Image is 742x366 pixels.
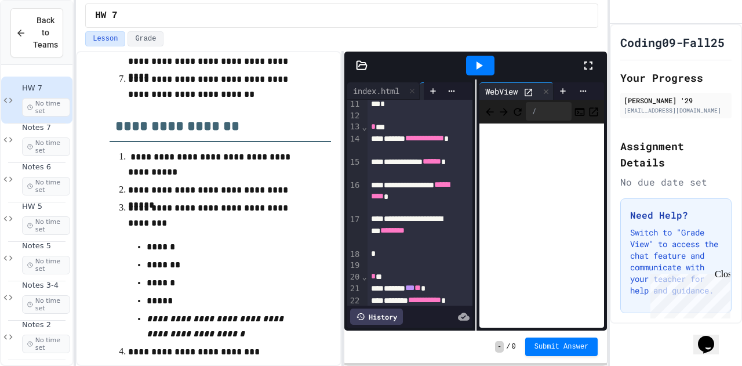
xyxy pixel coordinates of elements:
div: / [526,102,572,121]
div: 13 [347,121,362,133]
div: 22 [347,295,362,330]
span: No time set [22,216,70,235]
span: Submit Answer [534,342,589,351]
span: 0 [511,342,515,351]
h2: Your Progress [620,70,732,86]
div: 21 [347,283,362,295]
div: 18 [347,249,362,260]
h3: Need Help? [630,208,722,222]
div: index.html [347,82,420,100]
div: 16 [347,180,362,215]
span: Notes 3-4 [22,281,70,291]
div: styles.css [420,85,478,97]
div: WebView [479,85,523,97]
div: 15 [347,157,362,180]
div: styles.css [420,82,492,100]
span: No time set [22,295,70,314]
span: HW 7 [95,9,117,23]
iframe: chat widget [646,269,730,318]
span: Fold line [362,272,368,281]
span: Notes 7 [22,123,70,133]
button: Grade [128,31,163,46]
button: Submit Answer [525,338,598,356]
span: / [506,342,510,351]
span: Notes 6 [22,162,70,172]
div: 20 [347,271,362,283]
button: Refresh [512,104,523,118]
button: Back to Teams [10,8,63,57]
div: Chat with us now!Close [5,5,80,74]
button: Open in new tab [588,104,599,118]
span: Fold line [362,122,368,132]
div: 17 [347,214,362,249]
h1: Coding09-Fall25 [620,34,725,50]
span: No time set [22,256,70,274]
span: No time set [22,335,70,353]
div: [EMAIL_ADDRESS][DOMAIN_NAME] [624,106,728,115]
span: No time set [22,98,70,117]
span: - [495,341,504,353]
button: Lesson [85,31,125,46]
span: Back to Teams [33,15,58,51]
div: 19 [347,260,362,271]
div: WebView [479,82,554,100]
p: Switch to "Grade View" to access the chat feature and communicate with your teacher for help and ... [630,227,722,296]
h2: Assignment Details [620,138,732,171]
span: HW 5 [22,202,70,212]
span: No time set [22,137,70,156]
span: Notes 5 [22,241,70,251]
div: No due date set [620,175,732,189]
div: [PERSON_NAME] '29 [624,95,728,106]
div: 11 [347,99,362,110]
button: Console [574,104,585,118]
div: 12 [347,110,362,122]
span: HW 7 [22,84,70,93]
div: index.html [347,85,405,97]
span: No time set [22,177,70,195]
iframe: chat widget [693,320,730,354]
span: Notes 2 [22,320,70,330]
span: Forward [498,104,510,118]
span: Back [484,104,496,118]
div: 14 [347,133,362,157]
div: History [350,309,403,325]
iframe: Web Preview [479,124,605,328]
